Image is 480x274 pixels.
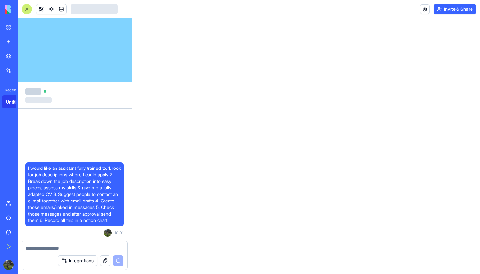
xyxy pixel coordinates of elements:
img: logo [5,5,45,14]
a: Untitled App [2,95,28,108]
span: I would like an assistant fully trained to: 1. look for job descriptions where I could apply 2. B... [28,165,121,224]
div: Untitled App [6,99,24,105]
span: 10:01 [114,230,124,235]
img: ACg8ocLC1P1130IKDldgh1RdMEkwiK-CecQs6Qqu6AUDTUEaH19ydHv2=s96-c [104,229,112,237]
button: Integrations [58,255,97,266]
button: Invite & Share [434,4,476,14]
img: ACg8ocLC1P1130IKDldgh1RdMEkwiK-CecQs6Qqu6AUDTUEaH19ydHv2=s96-c [3,260,14,270]
span: Recent [2,88,16,93]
